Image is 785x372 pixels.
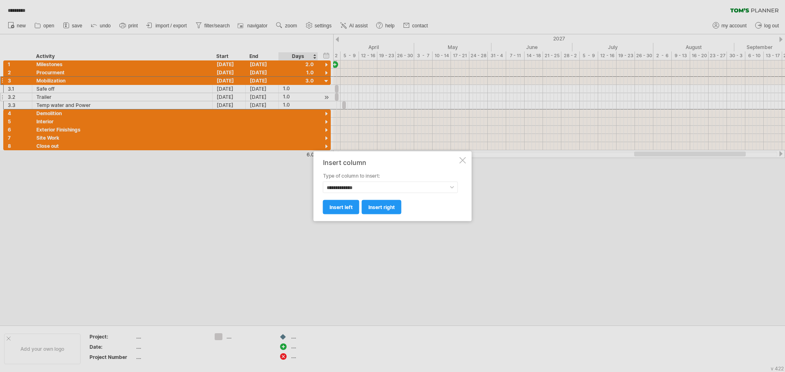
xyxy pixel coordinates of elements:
span: insert left [330,204,353,210]
label: Type of column to insert: [323,172,458,179]
div: Insert column [323,158,458,166]
span: insert right [368,204,395,210]
a: insert right [362,200,401,214]
a: insert left [323,200,359,214]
